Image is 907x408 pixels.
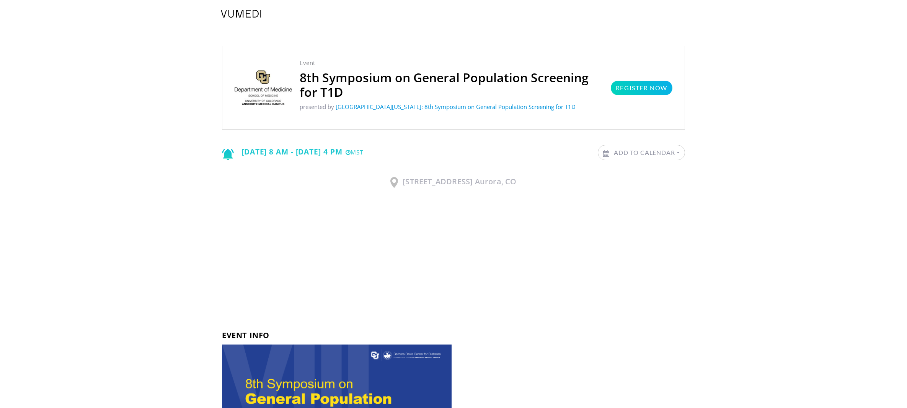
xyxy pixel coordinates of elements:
a: [GEOGRAPHIC_DATA][US_STATE]: 8th Symposium on General Population Screening for T1D [336,103,576,111]
small: MST [346,148,364,156]
img: Notification icon [222,149,234,160]
h3: Event info [222,331,685,340]
img: Calendar icon [603,150,609,157]
p: presented by [300,102,603,111]
img: VuMedi Logo [221,10,261,18]
a: Register Now [611,81,672,95]
img: University of Colorado: 8th Symposium on General Population Screening for T1D [235,70,292,105]
a: Add to Calendar [598,145,685,160]
img: Location Icon [390,177,398,188]
p: Event [300,59,603,67]
h3: [STREET_ADDRESS] Aurora, CO [222,177,685,188]
h2: 8th Symposium on General Population Screening for T1D [300,70,603,99]
div: [DATE] 8 AM - [DATE] 4 PM [222,145,363,160]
